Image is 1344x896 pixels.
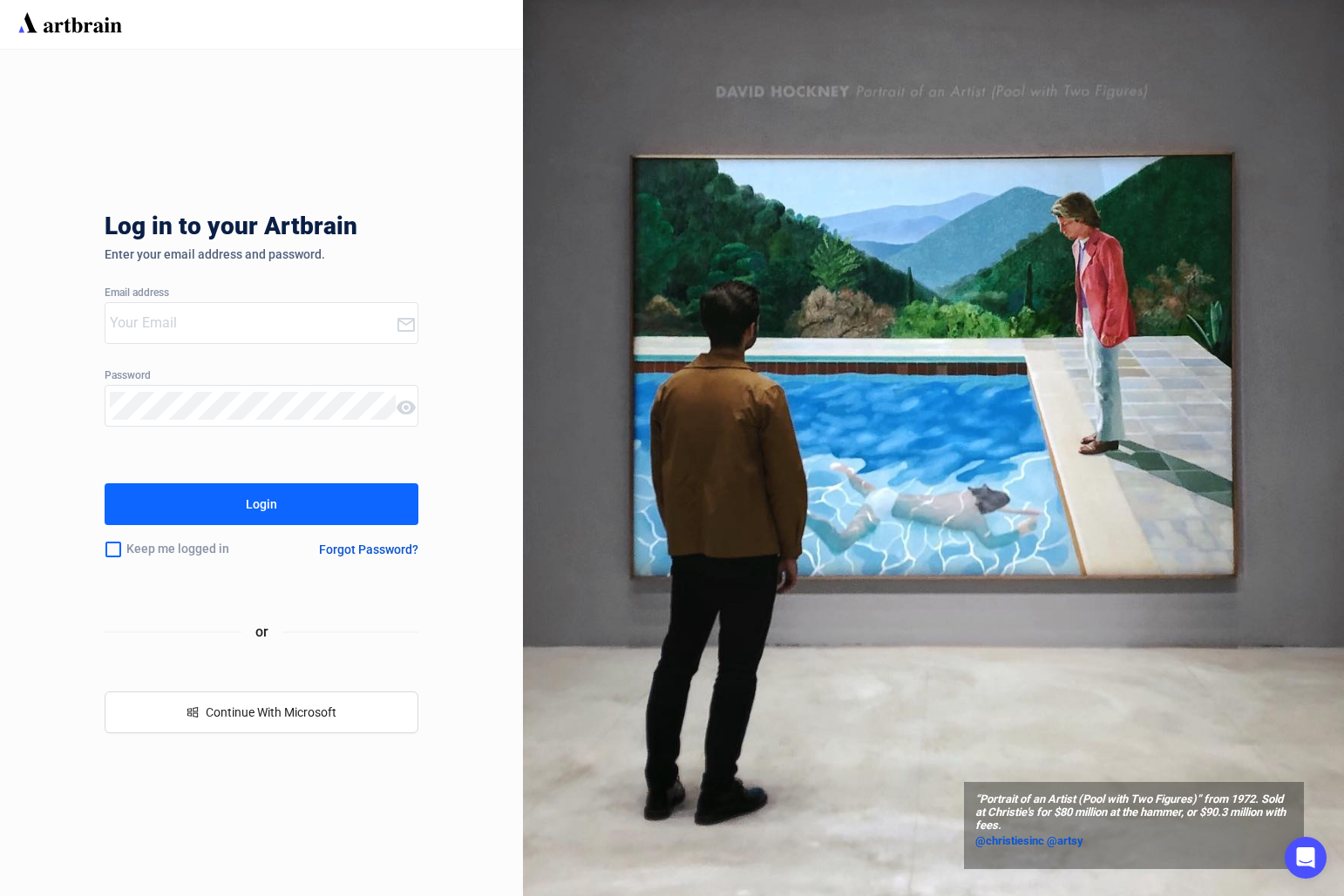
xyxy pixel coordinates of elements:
[105,287,418,300] div: Email address
[319,542,418,556] div: Forgot Password?
[975,832,1293,850] a: @christiesinc @artsy
[1285,837,1327,879] div: Open Intercom Messenger
[206,705,336,719] span: Continue With Microsoft
[105,483,418,525] button: Login
[105,531,277,568] div: Keep me logged in
[975,793,1293,832] span: “Portrait of an Artist (Pool with Two Figures)” from 1972. Sold at Christie's for $80 million at ...
[187,706,199,718] span: windows
[105,212,628,247] div: Log in to your Artbrain
[975,834,1083,847] span: @christiesinc @artsy
[105,691,418,733] button: windowsContinue With Microsoft
[246,490,277,518] div: Login
[110,309,396,337] input: Your Email
[105,370,418,382] div: Password
[105,247,418,261] div: Enter your email address and password.
[241,621,282,643] span: or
